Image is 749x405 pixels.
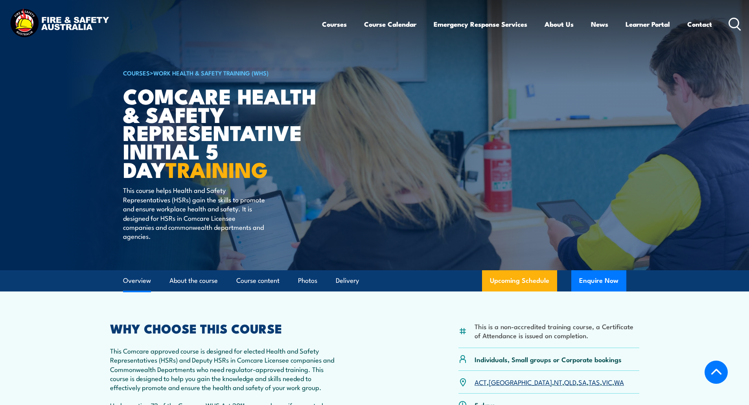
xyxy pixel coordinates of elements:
a: About the course [169,270,218,291]
p: Individuals, Small groups or Corporate bookings [475,355,622,364]
button: Enquire Now [571,270,626,291]
h2: WHY CHOOSE THIS COURSE [110,323,340,334]
p: This course helps Health and Safety Representatives (HSRs) gain the skills to promote and ensure ... [123,185,267,240]
a: QLD [564,377,576,387]
strong: TRAINING [166,152,268,185]
a: Emergency Response Services [434,14,527,35]
a: Courses [322,14,347,35]
a: NT [554,377,562,387]
a: About Us [545,14,574,35]
a: Delivery [336,270,359,291]
p: This Comcare approved course is designed for elected Health and Safety Representatives (HSRs) and... [110,346,340,392]
h6: > [123,68,317,77]
a: WA [614,377,624,387]
a: Work Health & Safety Training (WHS) [153,68,269,77]
a: TAS [589,377,600,387]
li: This is a non-accredited training course, a Certificate of Attendance is issued on completion. [475,322,639,340]
a: Course Calendar [364,14,416,35]
a: Contact [687,14,712,35]
p: , , , , , , , [475,378,624,387]
a: ACT [475,377,487,387]
a: COURSES [123,68,150,77]
a: Photos [298,270,317,291]
a: News [591,14,608,35]
a: SA [578,377,587,387]
a: Upcoming Schedule [482,270,557,291]
a: Overview [123,270,151,291]
a: Course content [236,270,280,291]
a: Learner Portal [626,14,670,35]
h1: Comcare Health & Safety Representative Initial 5 Day [123,86,317,178]
a: [GEOGRAPHIC_DATA] [489,377,552,387]
a: VIC [602,377,612,387]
